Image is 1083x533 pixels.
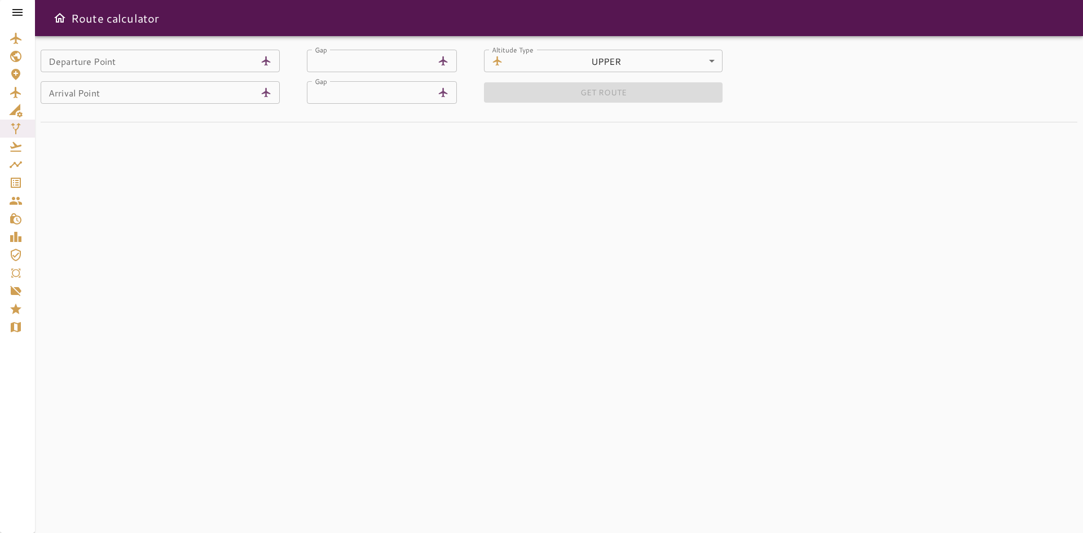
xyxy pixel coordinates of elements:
label: Altitude Type [492,45,534,54]
label: Gap [315,76,327,86]
div: UPPER [508,50,723,72]
h6: Route calculator [71,9,159,27]
label: Gap [315,45,327,54]
button: Open drawer [49,7,71,29]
